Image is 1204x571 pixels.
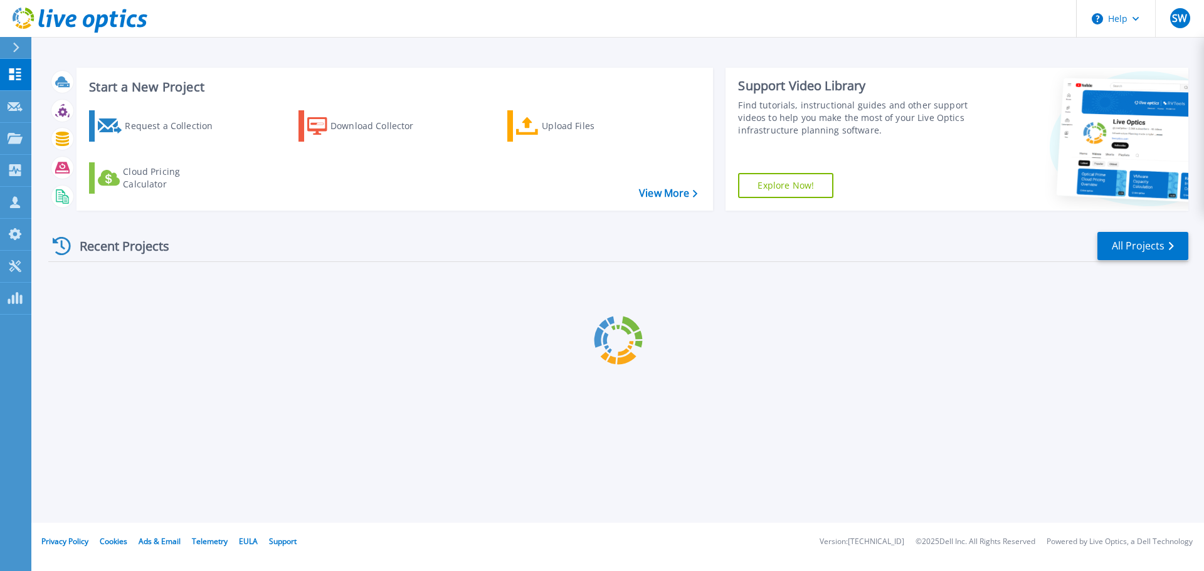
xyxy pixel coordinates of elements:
a: Cookies [100,536,127,547]
li: © 2025 Dell Inc. All Rights Reserved [916,538,1035,546]
div: Find tutorials, instructional guides and other support videos to help you make the most of your L... [738,99,974,137]
h3: Start a New Project [89,80,697,94]
div: Request a Collection [125,113,225,139]
div: Download Collector [330,113,431,139]
a: Download Collector [298,110,438,142]
a: Telemetry [192,536,228,547]
div: Upload Files [542,113,642,139]
div: Cloud Pricing Calculator [123,165,223,191]
div: Support Video Library [738,78,974,94]
a: Cloud Pricing Calculator [89,162,229,194]
a: Ads & Email [139,536,181,547]
a: Explore Now! [738,173,833,198]
a: EULA [239,536,258,547]
li: Version: [TECHNICAL_ID] [820,538,904,546]
a: Request a Collection [89,110,229,142]
li: Powered by Live Optics, a Dell Technology [1047,538,1193,546]
div: Recent Projects [48,231,186,261]
span: SW [1172,13,1187,23]
a: Upload Files [507,110,647,142]
a: Support [269,536,297,547]
a: View More [639,187,697,199]
a: Privacy Policy [41,536,88,547]
a: All Projects [1097,232,1188,260]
